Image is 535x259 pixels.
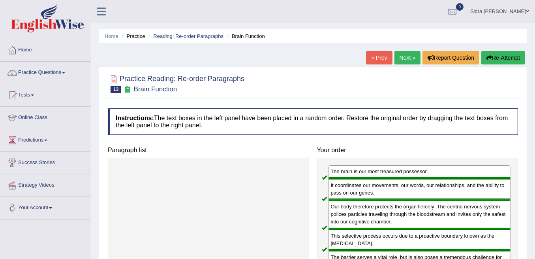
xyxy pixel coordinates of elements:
[0,107,90,127] a: Online Class
[108,73,244,93] h2: Practice Reading: Re-order Paragraphs
[134,85,177,93] small: Brain Function
[111,86,121,93] span: 13
[481,51,525,64] button: Re-Attempt
[329,178,511,200] div: It coordinates our movements, our words, our relationships, and the ability to pass on our genes.
[116,115,154,121] b: Instructions:
[329,165,511,178] div: The brain is our most treasured possessor.
[0,62,90,81] a: Practice Questions
[317,147,518,154] h4: Your order
[120,32,145,40] li: Practice
[329,229,511,250] div: This selective process occurs due to a proactive boundary known as the [MEDICAL_DATA].
[366,51,392,64] a: « Prev
[422,51,479,64] button: Report Question
[0,174,90,194] a: Strategy Videos
[0,197,90,217] a: Your Account
[0,129,90,149] a: Predictions
[0,152,90,172] a: Success Stories
[105,33,118,39] a: Home
[108,147,309,154] h4: Paragraph list
[108,108,518,135] h4: The text boxes in the left panel have been placed in a random order. Restore the original order b...
[329,200,511,229] div: Our body therefore protects the organ fiercely: The central nervous system polices particles trav...
[123,86,131,93] small: Exam occurring question
[0,84,90,104] a: Tests
[153,33,223,39] a: Reading: Re-order Paragraphs
[456,3,464,11] span: 0
[0,39,90,59] a: Home
[225,32,265,40] li: Brain Function
[394,51,420,64] a: Next »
